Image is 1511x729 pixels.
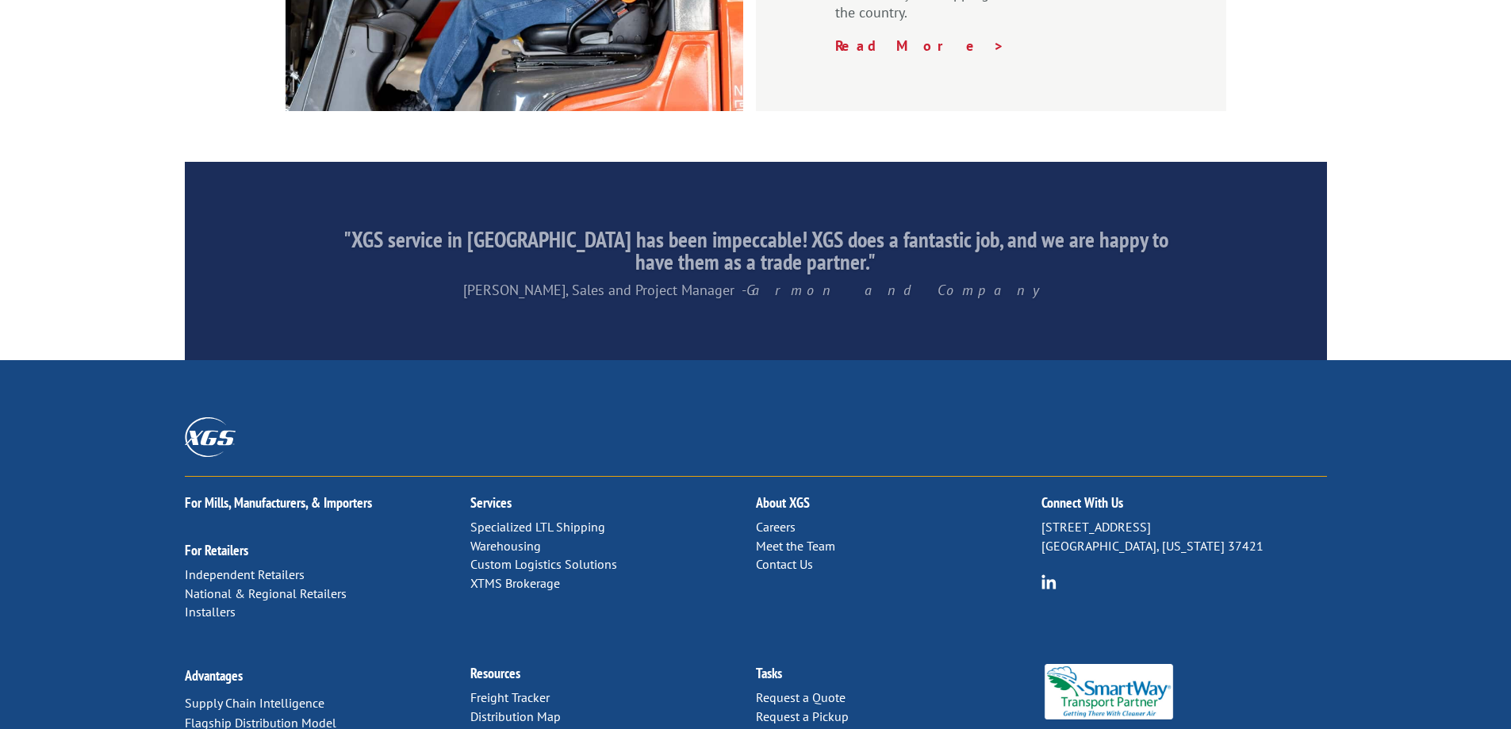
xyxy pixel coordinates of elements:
[756,708,849,724] a: Request a Pickup
[756,689,846,705] a: Request a Quote
[470,664,520,682] a: Resources
[470,689,550,705] a: Freight Tracker
[185,585,347,601] a: National & Regional Retailers
[185,604,236,620] a: Installers
[463,278,1048,297] span: [PERSON_NAME], Sales and Project Manager -
[1041,496,1327,518] h2: Connect With Us
[185,541,248,559] a: For Retailers
[756,556,813,572] a: Contact Us
[1041,664,1177,719] img: Smartway_Logo
[185,417,236,456] img: XGS_Logos_ALL_2024_All_White
[185,493,372,512] a: For Mills, Manufacturers, & Importers
[470,575,560,591] a: XTMS Brokerage
[1041,518,1327,556] p: [STREET_ADDRESS] [GEOGRAPHIC_DATA], [US_STATE] 37421
[756,519,796,535] a: Careers
[470,556,617,572] a: Custom Logistics Solutions
[185,566,305,582] a: Independent Retailers
[470,493,512,512] a: Services
[835,36,1005,55] a: Read More >
[756,666,1041,689] h2: Tasks
[756,493,810,512] a: About XGS
[185,666,243,685] a: Advantages
[185,695,324,711] a: Supply Chain Intelligence
[746,278,1048,297] em: Garmon and Company
[756,538,835,554] a: Meet the Team
[470,708,561,724] a: Distribution Map
[470,519,605,535] a: Specialized LTL Shipping
[333,226,1177,278] h2: "XGS service in [GEOGRAPHIC_DATA] has been impeccable! XGS does a fantastic job, and we are happy...
[1041,574,1057,589] img: group-6
[470,538,541,554] a: Warehousing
